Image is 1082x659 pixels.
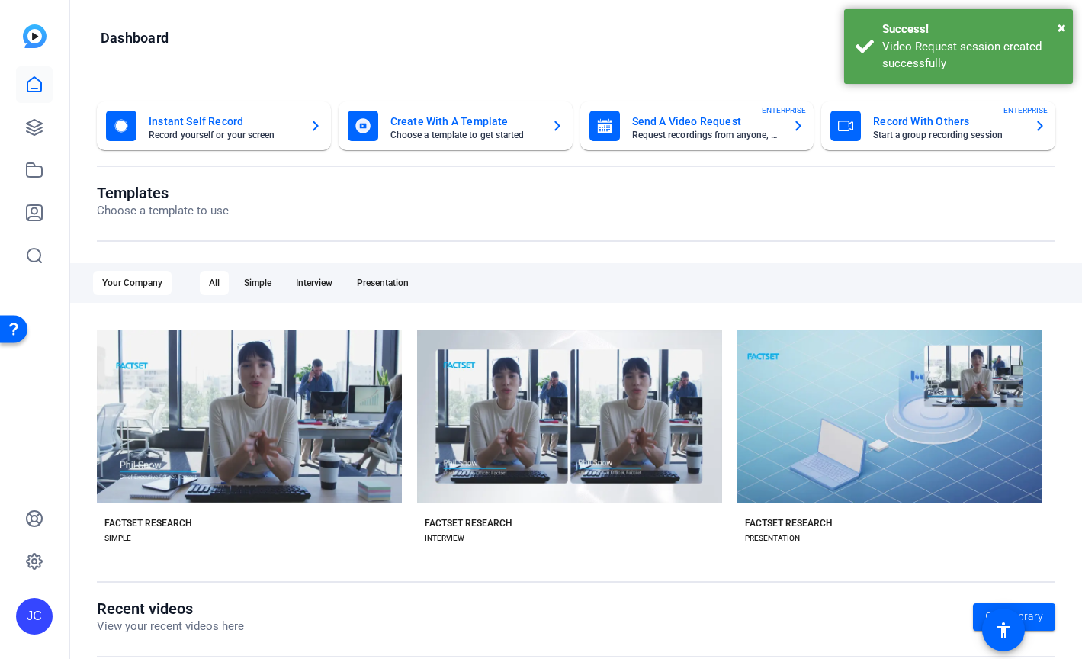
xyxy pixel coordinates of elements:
[97,618,244,635] p: View your recent videos here
[97,202,229,220] p: Choose a template to use
[873,130,1022,140] mat-card-subtitle: Start a group recording session
[97,600,244,618] h1: Recent videos
[1003,104,1048,116] span: ENTERPRISE
[149,112,297,130] mat-card-title: Instant Self Record
[873,112,1022,130] mat-card-title: Record With Others
[97,184,229,202] h1: Templates
[882,38,1061,72] div: Video Request session created successfully
[104,517,192,529] div: FACTSET RESEARCH
[235,271,281,295] div: Simple
[149,130,297,140] mat-card-subtitle: Record yourself or your screen
[1058,16,1066,39] button: Close
[101,29,169,47] h1: Dashboard
[16,598,53,635] div: JC
[994,621,1013,639] mat-icon: accessibility
[1058,18,1066,37] span: ×
[23,24,47,48] img: blue-gradient.svg
[104,532,131,545] div: SIMPLE
[882,21,1061,38] div: Success!
[93,271,172,295] div: Your Company
[200,271,229,295] div: All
